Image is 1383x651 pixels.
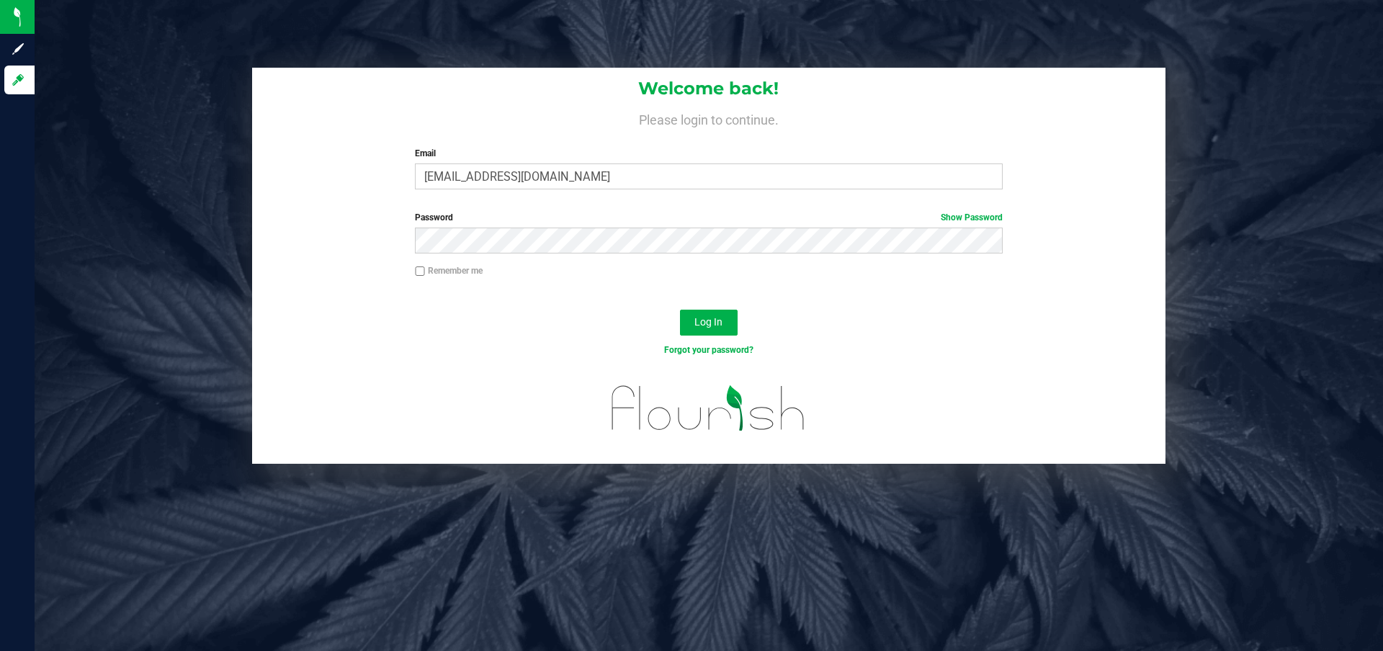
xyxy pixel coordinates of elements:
[664,345,753,355] a: Forgot your password?
[941,212,1003,223] a: Show Password
[11,73,25,87] inline-svg: Log in
[252,109,1165,127] h4: Please login to continue.
[680,310,738,336] button: Log In
[594,372,823,445] img: flourish_logo.svg
[252,79,1165,98] h1: Welcome back!
[415,147,1002,160] label: Email
[415,266,425,277] input: Remember me
[11,42,25,56] inline-svg: Sign up
[694,316,722,328] span: Log In
[415,212,453,223] span: Password
[415,264,483,277] label: Remember me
